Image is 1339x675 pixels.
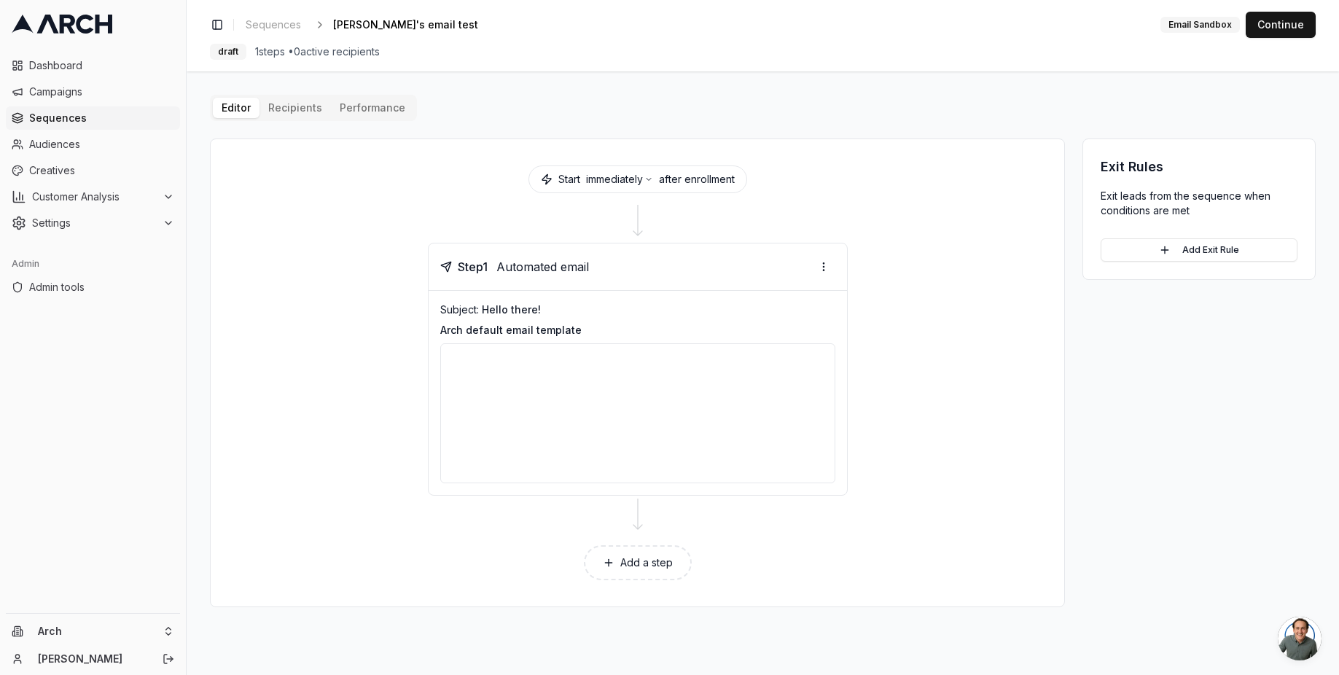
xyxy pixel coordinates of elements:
[584,545,692,580] button: Add a step
[255,44,380,59] span: 1 steps • 0 active recipients
[331,98,414,118] button: Performance
[38,652,147,666] a: [PERSON_NAME]
[6,620,180,643] button: Arch
[246,17,301,32] span: Sequences
[6,185,180,208] button: Customer Analysis
[32,216,157,230] span: Settings
[482,303,541,316] span: Hello there!
[6,211,180,235] button: Settings
[1101,189,1297,218] p: Exit leads from the sequence when conditions are met
[158,649,179,669] button: Log out
[213,98,259,118] button: Editor
[6,159,180,182] a: Creatives
[458,258,488,276] span: Step 1
[1160,17,1240,33] div: Email Sandbox
[333,17,478,32] span: [PERSON_NAME]'s email test
[1278,617,1322,660] div: Open chat
[38,625,157,638] span: Arch
[1101,157,1297,177] h3: Exit Rules
[6,80,180,104] a: Campaigns
[1246,12,1316,38] button: Continue
[240,15,501,35] nav: breadcrumb
[259,98,331,118] button: Recipients
[6,54,180,77] a: Dashboard
[528,165,747,193] div: Start after enrollment
[440,323,835,337] p: Arch default email template
[210,44,246,60] div: draft
[29,85,174,99] span: Campaigns
[6,133,180,156] a: Audiences
[440,303,479,316] span: Subject:
[29,280,174,294] span: Admin tools
[29,137,174,152] span: Audiences
[1101,238,1297,262] button: Add Exit Rule
[29,58,174,73] span: Dashboard
[6,276,180,299] a: Admin tools
[6,106,180,130] a: Sequences
[240,15,307,35] a: Sequences
[29,111,174,125] span: Sequences
[32,190,157,204] span: Customer Analysis
[6,252,180,276] div: Admin
[29,163,174,178] span: Creatives
[496,258,589,276] span: Automated email
[586,172,653,187] button: immediately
